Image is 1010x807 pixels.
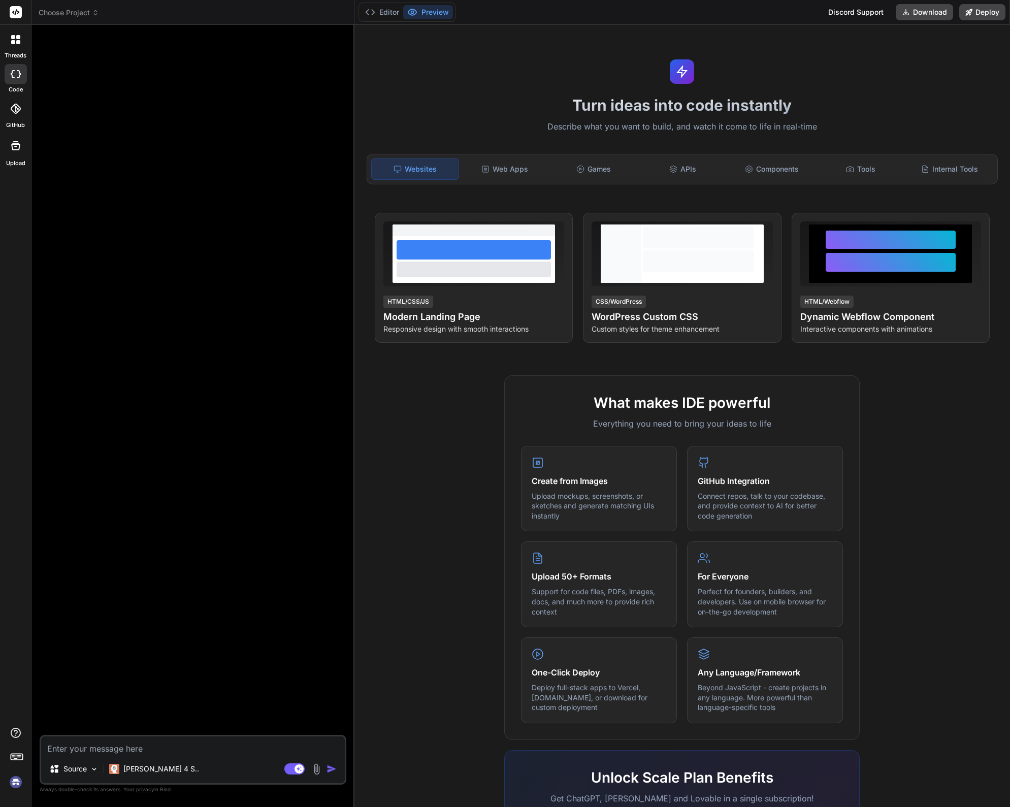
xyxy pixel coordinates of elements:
[383,310,564,324] h4: Modern Landing Page
[906,158,993,180] div: Internal Tools
[532,491,666,521] p: Upload mockups, screenshots, or sketches and generate matching UIs instantly
[383,324,564,334] p: Responsive design with smooth interactions
[532,475,666,487] h4: Create from Images
[521,767,843,788] h2: Unlock Scale Plan Benefits
[698,570,832,583] h4: For Everyone
[39,8,99,18] span: Choose Project
[800,310,981,324] h4: Dynamic Webflow Component
[592,296,646,308] div: CSS/WordPress
[532,666,666,679] h4: One-Click Deploy
[698,491,832,521] p: Connect repos, talk to your codebase, and provide context to AI for better code generation
[371,158,459,180] div: Websites
[5,51,26,60] label: threads
[7,773,24,791] img: signin
[361,5,403,19] button: Editor
[123,764,199,774] p: [PERSON_NAME] 4 S..
[90,765,99,773] img: Pick Models
[532,587,666,617] p: Support for code files, PDFs, images, docs, and much more to provide rich context
[698,683,832,713] p: Beyond JavaScript - create projects in any language. More powerful than language-specific tools
[592,310,772,324] h4: WordPress Custom CSS
[698,475,832,487] h4: GitHub Integration
[521,417,843,430] p: Everything you need to bring your ideas to life
[327,764,337,774] img: icon
[6,121,25,130] label: GitHub
[6,159,25,168] label: Upload
[40,785,346,794] p: Always double-check its answers. Your in Bind
[361,96,1004,114] h1: Turn ideas into code instantly
[822,4,890,20] div: Discord Support
[817,158,904,180] div: Tools
[592,324,772,334] p: Custom styles for theme enhancement
[698,587,832,617] p: Perfect for founders, builders, and developers. Use on mobile browser for on-the-go development
[521,392,843,413] h2: What makes IDE powerful
[311,763,322,775] img: attachment
[136,786,154,792] span: privacy
[532,683,666,713] p: Deploy full-stack apps to Vercel, [DOMAIN_NAME], or download for custom deployment
[800,296,854,308] div: HTML/Webflow
[461,158,548,180] div: Web Apps
[550,158,637,180] div: Games
[403,5,453,19] button: Preview
[800,324,981,334] p: Interactive components with animations
[896,4,953,20] button: Download
[521,792,843,804] p: Get ChatGPT, [PERSON_NAME] and Lovable in a single subscription!
[728,158,815,180] div: Components
[383,296,433,308] div: HTML/CSS/JS
[63,764,87,774] p: Source
[109,764,119,774] img: Claude 4 Sonnet
[532,570,666,583] h4: Upload 50+ Formats
[698,666,832,679] h4: Any Language/Framework
[639,158,726,180] div: APIs
[361,120,1004,134] p: Describe what you want to build, and watch it come to life in real-time
[959,4,1005,20] button: Deploy
[9,85,23,94] label: code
